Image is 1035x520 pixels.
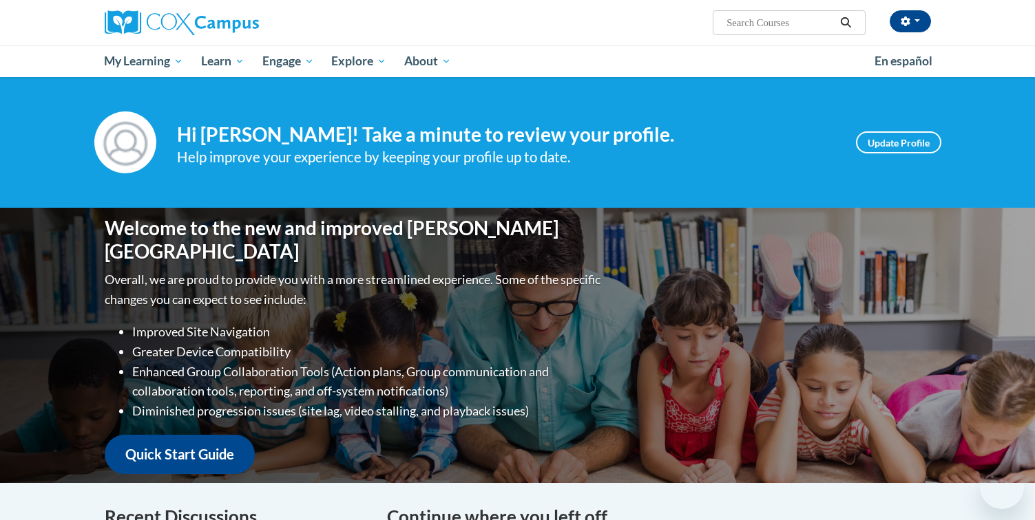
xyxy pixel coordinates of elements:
[96,45,193,77] a: My Learning
[192,45,253,77] a: Learn
[105,217,604,263] h1: Welcome to the new and improved [PERSON_NAME][GEOGRAPHIC_DATA]
[105,435,255,474] a: Quick Start Guide
[132,401,604,421] li: Diminished progression issues (site lag, video stalling, and playback issues)
[105,10,366,35] a: Cox Campus
[94,111,156,173] img: Profile Image
[253,45,323,77] a: Engage
[331,53,386,69] span: Explore
[725,14,835,31] input: Search Courses
[875,54,932,68] span: En español
[105,10,259,35] img: Cox Campus
[132,362,604,402] li: Enhanced Group Collaboration Tools (Action plans, Group communication and collaboration tools, re...
[262,53,314,69] span: Engage
[177,123,835,147] h4: Hi [PERSON_NAME]! Take a minute to review your profile.
[866,47,941,76] a: En español
[201,53,244,69] span: Learn
[132,322,604,342] li: Improved Site Navigation
[84,45,952,77] div: Main menu
[980,465,1024,509] iframe: Button to launch messaging window
[177,146,835,169] div: Help improve your experience by keeping your profile up to date.
[322,45,395,77] a: Explore
[404,53,451,69] span: About
[835,14,856,31] button: Search
[890,10,931,32] button: Account Settings
[104,53,183,69] span: My Learning
[132,342,604,362] li: Greater Device Compatibility
[856,131,941,153] a: Update Profile
[395,45,460,77] a: About
[105,270,604,310] p: Overall, we are proud to provide you with a more streamlined experience. Some of the specific cha...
